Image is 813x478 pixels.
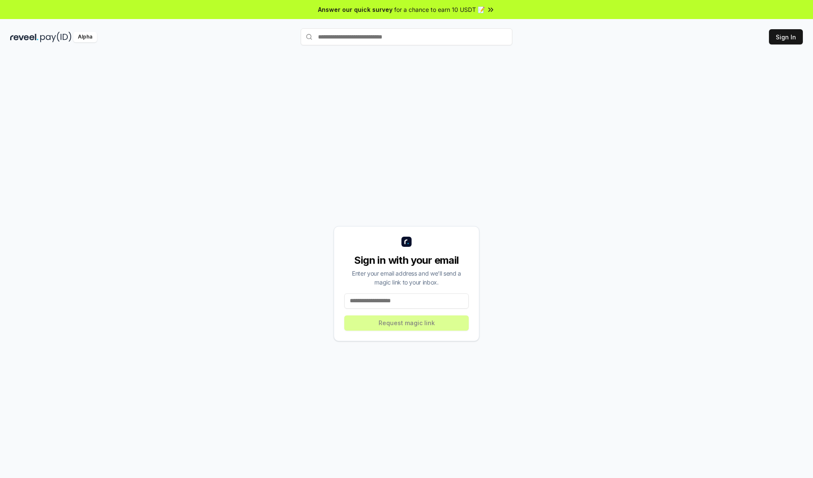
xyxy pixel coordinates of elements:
img: reveel_dark [10,32,39,42]
span: Answer our quick survey [318,5,393,14]
span: for a chance to earn 10 USDT 📝 [394,5,485,14]
button: Sign In [769,29,803,44]
img: pay_id [40,32,72,42]
img: logo_small [401,237,412,247]
div: Enter your email address and we’ll send a magic link to your inbox. [344,269,469,287]
div: Sign in with your email [344,254,469,267]
div: Alpha [73,32,97,42]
